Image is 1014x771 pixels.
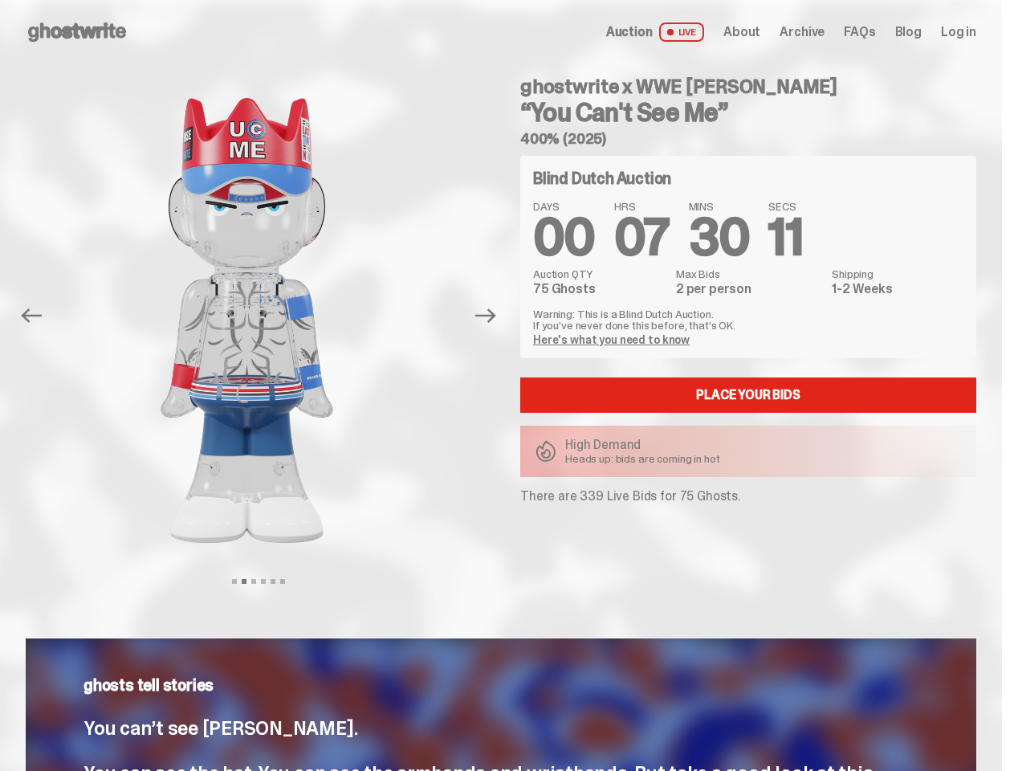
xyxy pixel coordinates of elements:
[520,490,976,503] p: There are 339 Live Bids for 75 Ghosts.
[844,26,875,39] a: FAQs
[895,26,922,39] a: Blog
[941,26,976,39] a: Log in
[520,100,976,125] h3: “You Can't See Me”
[606,26,653,39] span: Auction
[533,332,690,347] a: Here's what you need to know
[271,579,275,584] button: View slide 5
[676,268,822,279] dt: Max Bids
[520,132,976,146] h5: 400% (2025)
[520,377,976,413] a: Place your Bids
[689,204,750,271] span: 30
[723,26,760,39] a: About
[83,677,918,693] p: ghosts tell stories
[659,22,705,42] span: LIVE
[533,268,666,279] dt: Auction QTY
[565,439,720,451] p: High Demand
[768,204,803,271] span: 11
[520,77,976,96] h4: ghostwrite x WWE [PERSON_NAME]
[832,283,963,296] dd: 1-2 Weeks
[242,579,246,584] button: View slide 2
[261,579,266,584] button: View slide 4
[606,22,704,42] a: Auction LIVE
[676,283,822,296] dd: 2 per person
[533,204,595,271] span: 00
[232,579,237,584] button: View slide 1
[614,204,670,271] span: 07
[83,716,357,740] span: You can’t see [PERSON_NAME].
[533,170,671,186] h4: Blind Dutch Auction
[689,201,750,212] span: MINS
[533,201,595,212] span: DAYS
[614,201,670,212] span: HRS
[533,283,666,296] dd: 75 Ghosts
[14,298,49,333] button: Previous
[251,579,256,584] button: View slide 3
[43,64,452,577] img: John_Cena_Hero_1.png
[832,268,963,279] dt: Shipping
[533,308,963,331] p: Warning: This is a Blind Dutch Auction. If you’ve never done this before, that’s OK.
[468,298,503,333] button: Next
[780,26,825,39] a: Archive
[565,453,720,464] p: Heads up: bids are coming in hot
[280,579,285,584] button: View slide 6
[768,201,803,212] span: SECS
